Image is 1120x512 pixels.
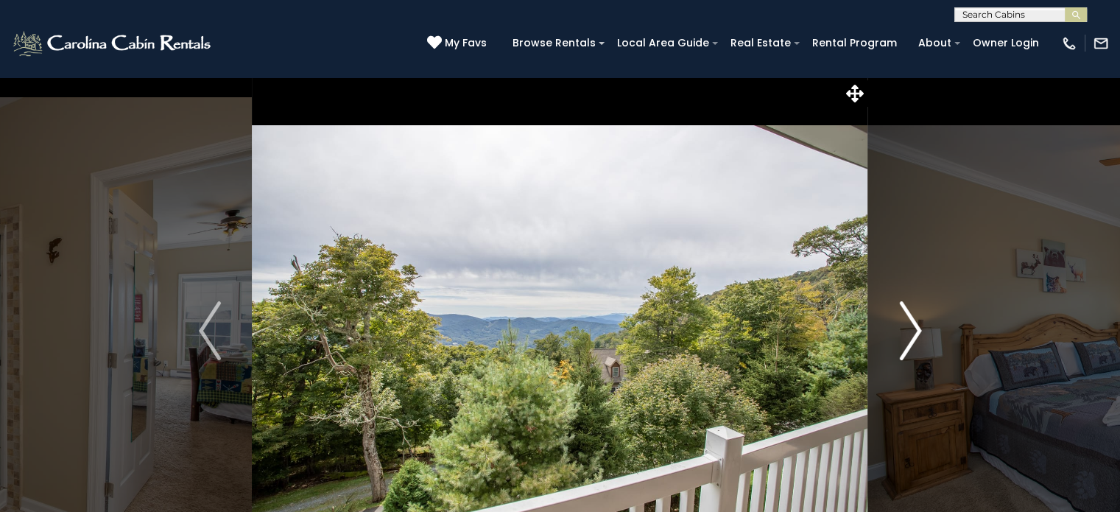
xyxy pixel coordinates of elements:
a: Local Area Guide [610,32,716,55]
a: Real Estate [723,32,798,55]
img: arrow [899,301,921,360]
a: Owner Login [965,32,1046,55]
a: About [911,32,959,55]
a: Browse Rentals [505,32,603,55]
img: White-1-2.png [11,29,215,58]
a: Rental Program [805,32,904,55]
img: arrow [199,301,221,360]
span: My Favs [445,35,487,51]
a: My Favs [427,35,490,52]
img: phone-regular-white.png [1061,35,1077,52]
img: mail-regular-white.png [1093,35,1109,52]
